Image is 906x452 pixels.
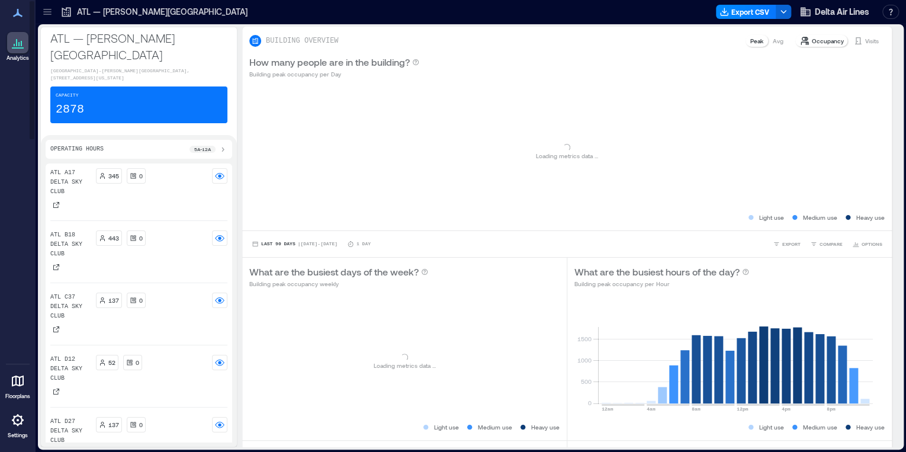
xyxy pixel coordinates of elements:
[249,69,419,79] p: Building peak occupancy per Day
[850,238,885,250] button: OPTIONS
[50,145,104,154] p: Operating Hours
[574,265,740,279] p: What are the busiest hours of the day?
[782,406,791,412] text: 4pm
[108,233,119,243] p: 443
[759,422,784,432] p: Light use
[136,358,139,367] p: 0
[531,422,560,432] p: Heavy use
[647,406,656,412] text: 4am
[356,241,371,248] p: 1 Day
[782,241,801,248] span: EXPORT
[56,92,78,99] p: Capacity
[139,420,143,429] p: 0
[577,357,592,364] tspan: 1000
[856,422,885,432] p: Heavy use
[249,279,428,288] p: Building peak occupancy weekly
[108,420,119,429] p: 137
[50,293,91,321] p: ATL C37 Delta Sky Club
[536,151,598,161] p: Loading metrics data ...
[862,241,882,248] span: OPTIONS
[581,378,592,385] tspan: 500
[50,68,227,82] p: [GEOGRAPHIC_DATA]–[PERSON_NAME][GEOGRAPHIC_DATA], [STREET_ADDRESS][US_STATE]
[2,367,34,403] a: Floorplans
[815,6,869,18] span: Delta Air Lines
[4,406,32,443] a: Settings
[108,296,119,305] p: 137
[7,55,29,62] p: Analytics
[50,30,227,63] p: ATL — [PERSON_NAME][GEOGRAPHIC_DATA]
[770,238,803,250] button: EXPORT
[827,406,836,412] text: 8pm
[574,279,749,288] p: Building peak occupancy per Hour
[249,238,340,250] button: Last 90 Days |[DATE]-[DATE]
[588,399,592,406] tspan: 0
[139,171,143,181] p: 0
[803,213,837,222] p: Medium use
[108,171,119,181] p: 345
[3,28,33,65] a: Analytics
[808,238,845,250] button: COMPARE
[820,241,843,248] span: COMPARE
[373,361,435,370] p: Loading metrics data ...
[865,36,879,46] p: Visits
[692,406,701,412] text: 8am
[50,168,91,197] p: ATL A17 Delta Sky Club
[796,2,873,21] button: Delta Air Lines
[139,296,143,305] p: 0
[5,393,30,400] p: Floorplans
[50,417,91,445] p: ATL D27 Delta Sky Club
[50,355,91,383] p: ATL D12 Delta Sky Club
[266,36,338,46] p: BUILDING OVERVIEW
[577,335,592,342] tspan: 1500
[50,230,91,259] p: ATL B18 Delta Sky Club
[750,36,763,46] p: Peak
[108,358,115,367] p: 52
[249,55,410,69] p: How many people are in the building?
[139,233,143,243] p: 0
[759,213,784,222] p: Light use
[194,146,211,153] p: 5a - 12a
[716,5,776,19] button: Export CSV
[434,422,459,432] p: Light use
[773,36,783,46] p: Avg
[856,213,885,222] p: Heavy use
[249,265,419,279] p: What are the busiest days of the week?
[812,36,844,46] p: Occupancy
[8,432,28,439] p: Settings
[803,422,837,432] p: Medium use
[77,6,248,18] p: ATL — [PERSON_NAME][GEOGRAPHIC_DATA]
[737,406,748,412] text: 12pm
[478,422,512,432] p: Medium use
[56,101,84,118] p: 2878
[602,406,613,412] text: 12am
